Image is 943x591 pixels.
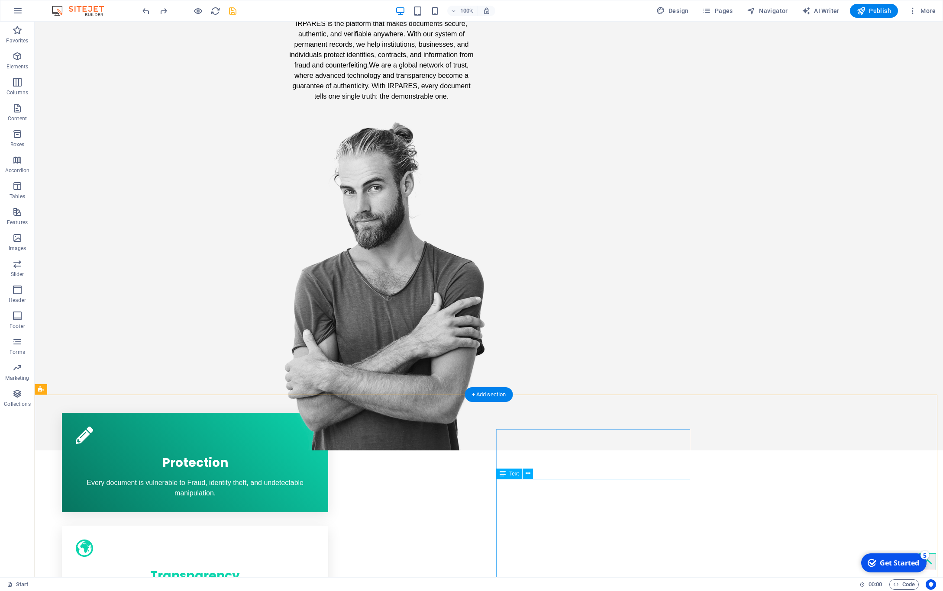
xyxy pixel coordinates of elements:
p: Slider [11,271,24,278]
button: Navigator [743,4,791,18]
i: Save (Ctrl+S) [228,6,238,16]
button: redo [158,6,168,16]
p: Marketing [5,375,29,382]
span: Design [656,6,689,15]
h6: Session time [859,579,882,590]
img: Editor Logo [50,6,115,16]
p: Elements [6,63,29,70]
button: 100% [447,6,478,16]
button: AI Writer [798,4,843,18]
p: Columns [6,89,28,96]
p: Tables [10,193,25,200]
span: AI Writer [802,6,840,15]
button: Code [889,579,919,590]
div: 5 [64,1,73,10]
p: Accordion [5,167,29,174]
div: Get Started 5 items remaining, 0% complete [5,3,70,22]
span: Text [509,471,519,476]
p: Favorites [6,37,28,44]
span: Navigator [747,6,788,15]
a: Start [7,579,29,590]
i: Redo: Change shadow (Ctrl+Y, ⌘+Y) [158,6,168,16]
p: Forms [10,349,25,356]
button: Usercentrics [926,579,936,590]
button: Design [653,4,692,18]
p: Footer [10,323,25,330]
div: + Add section [465,387,513,402]
button: save [227,6,238,16]
div: Design (Ctrl+Alt+Y) [653,4,692,18]
p: Content [8,115,27,122]
span: : [875,581,876,588]
p: Collections [4,401,30,408]
p: Features [7,219,28,226]
div: Get Started [23,8,63,18]
span: Code [893,579,915,590]
i: Undo: Change width (Ctrl+Z) [141,6,151,16]
span: 00 00 [869,579,882,590]
p: Images [9,245,26,252]
span: Publish [857,6,891,15]
button: Publish [850,4,898,18]
p: Header [9,297,26,304]
h6: 100% [460,6,474,16]
button: Pages [699,4,736,18]
p: Boxes [10,141,25,148]
span: Pages [702,6,733,15]
button: reload [210,6,220,16]
button: More [905,4,939,18]
span: More [908,6,936,15]
i: On resize automatically adjust zoom level to fit chosen device. [483,7,491,15]
button: undo [141,6,151,16]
